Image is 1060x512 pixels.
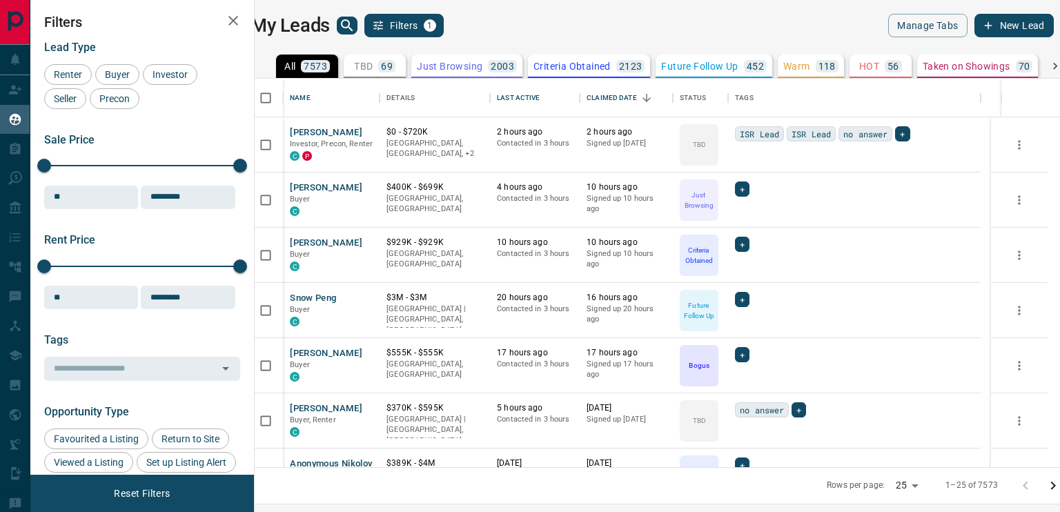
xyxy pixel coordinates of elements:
span: Viewed a Listing [49,457,128,468]
button: [PERSON_NAME] [290,402,362,415]
span: Buyer, Renter [290,415,336,424]
span: Sale Price [44,133,95,146]
button: New Lead [974,14,1054,37]
div: Status [680,79,706,117]
div: Name [283,79,380,117]
div: + [735,457,749,473]
p: Signed up 17 hours ago [587,359,666,380]
span: Buyer [290,360,310,369]
div: Name [290,79,311,117]
div: + [735,292,749,307]
div: Viewed a Listing [44,452,133,473]
div: Investor [143,64,197,85]
div: condos.ca [290,372,300,382]
div: Set up Listing Alert [137,452,236,473]
p: [GEOGRAPHIC_DATA], [GEOGRAPHIC_DATA] [386,193,483,215]
div: Renter [44,64,92,85]
button: Filters1 [364,14,444,37]
p: $370K - $595K [386,402,483,414]
span: Precon [95,93,135,104]
span: Opportunity Type [44,405,129,418]
p: 1–25 of 7573 [945,480,998,491]
p: 452 [747,61,764,71]
div: Last Active [497,79,540,117]
div: + [735,181,749,197]
div: Claimed Date [587,79,637,117]
span: Buyer [290,195,310,204]
button: [PERSON_NAME] [290,181,362,195]
span: ISR Lead [740,127,779,141]
p: 56 [887,61,899,71]
button: more [1009,300,1030,321]
div: Tags [728,79,981,117]
span: Lead Type [44,41,96,54]
p: 16 hours ago [587,292,666,304]
p: Signed up 10 hours ago [587,248,666,270]
p: $0 - $720K [386,126,483,138]
p: 17 hours ago [587,347,666,359]
p: 10 hours ago [497,237,573,248]
p: Rows per page: [827,480,885,491]
p: 118 [818,61,836,71]
p: Contacted in 3 hours [497,248,573,259]
button: [PERSON_NAME] [290,126,362,139]
p: $3M - $3M [386,292,483,304]
p: Taken on Showings [923,61,1010,71]
p: Future Follow Up [681,300,717,321]
span: Seller [49,93,81,104]
p: $555K - $555K [386,347,483,359]
p: 70 [1019,61,1030,71]
p: $400K - $699K [386,181,483,193]
div: Buyer [95,64,139,85]
button: Sort [637,88,656,108]
p: Contacted in 3 hours [497,359,573,370]
span: + [740,237,745,251]
p: Future Follow Up [661,61,738,71]
p: 5 hours ago [497,402,573,414]
span: Return to Site [157,433,224,444]
span: + [740,182,745,196]
div: Return to Site [152,429,229,449]
span: Investor, Precon, Renter [290,139,373,148]
p: [DATE] [587,402,666,414]
span: Tags [44,333,68,346]
button: more [1009,355,1030,376]
p: 2 hours ago [587,126,666,138]
span: Buyer [290,305,310,314]
p: [GEOGRAPHIC_DATA], [GEOGRAPHIC_DATA] [386,359,483,380]
span: Buyer [290,250,310,259]
p: 17 hours ago [497,347,573,359]
div: condos.ca [290,206,300,216]
div: Tags [735,79,754,117]
p: All [284,61,295,71]
div: + [735,237,749,252]
span: + [740,293,745,306]
p: [GEOGRAPHIC_DATA] | [GEOGRAPHIC_DATA], [GEOGRAPHIC_DATA] [386,414,483,446]
span: ISR Lead [792,127,831,141]
span: + [740,458,745,472]
p: Contacted in 3 hours [497,414,573,425]
p: 20 hours ago [497,292,573,304]
p: Criteria Obtained [681,245,717,266]
div: Details [386,79,415,117]
div: + [895,126,910,141]
p: Contacted in 3 hours [497,138,573,149]
p: 2123 [619,61,642,71]
p: TBD [693,139,706,150]
div: Favourited a Listing [44,429,148,449]
p: Warm [783,61,810,71]
div: condos.ca [290,427,300,437]
div: Claimed Date [580,79,673,117]
p: Contacted in 3 hours [497,193,573,204]
span: Buyer [100,69,135,80]
p: Contacted in 3 hours [497,304,573,315]
p: Signed up 20 hours ago [587,304,666,325]
div: property.ca [302,151,312,161]
button: Open [216,359,235,378]
p: TBD [354,61,373,71]
button: Snow Peng [290,292,336,305]
p: [DATE] [587,457,666,469]
p: 10 hours ago [587,237,666,248]
p: Midtown | Central, Toronto [386,138,483,159]
button: search button [337,17,357,35]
